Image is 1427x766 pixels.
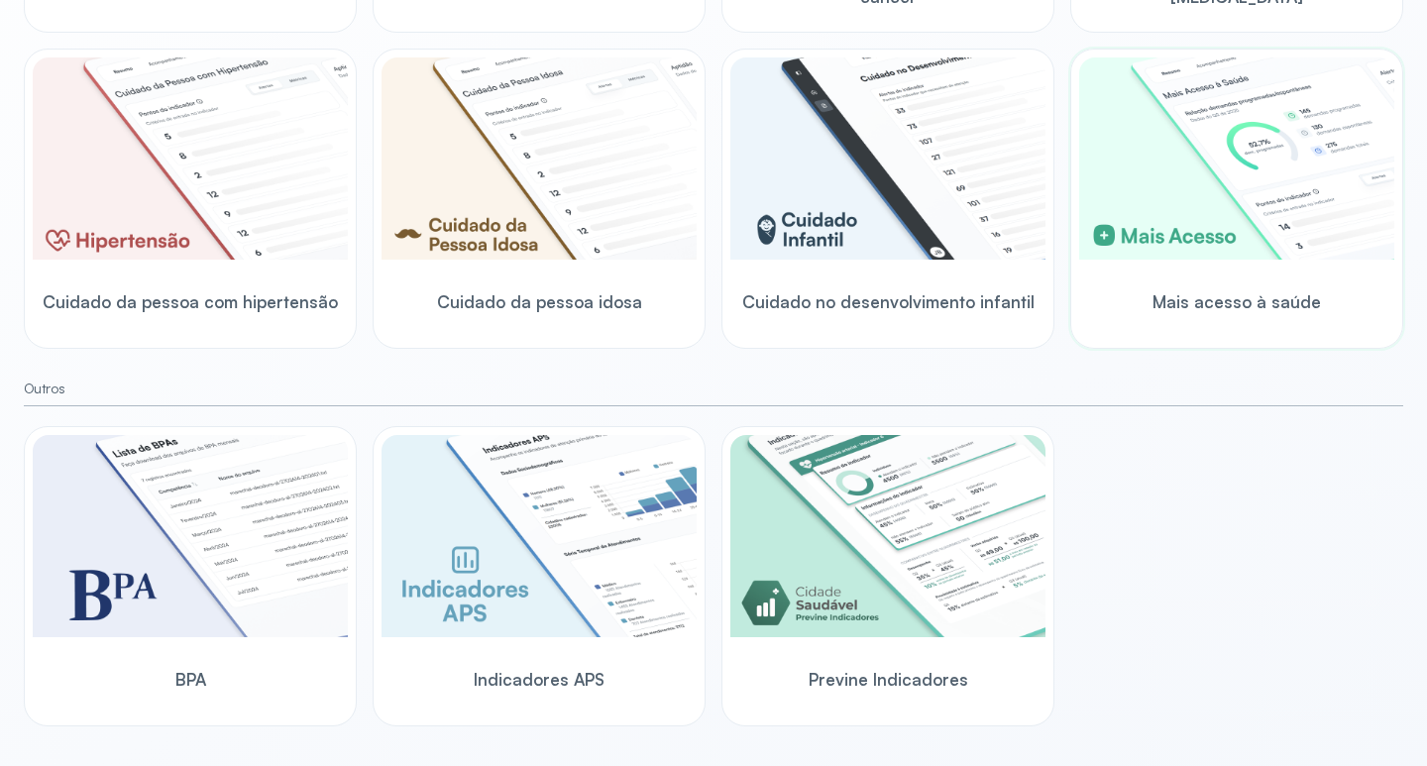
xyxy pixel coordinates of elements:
span: Cuidado no desenvolvimento infantil [742,291,1035,312]
span: Mais acesso à saúde [1153,291,1321,312]
img: hypertension.png [33,57,348,260]
span: Previne Indicadores [809,669,968,690]
img: child-development.png [730,57,1045,260]
span: Cuidado da pessoa com hipertensão [43,291,338,312]
img: healthcare-greater-access.png [1079,57,1394,260]
span: Indicadores APS [474,669,604,690]
img: bpa.png [33,435,348,637]
img: aps-indicators.png [382,435,697,637]
img: previne-brasil.png [730,435,1045,637]
img: elderly.png [382,57,697,260]
small: Outros [24,381,1403,397]
span: Cuidado da pessoa idosa [437,291,642,312]
span: BPA [175,669,206,690]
